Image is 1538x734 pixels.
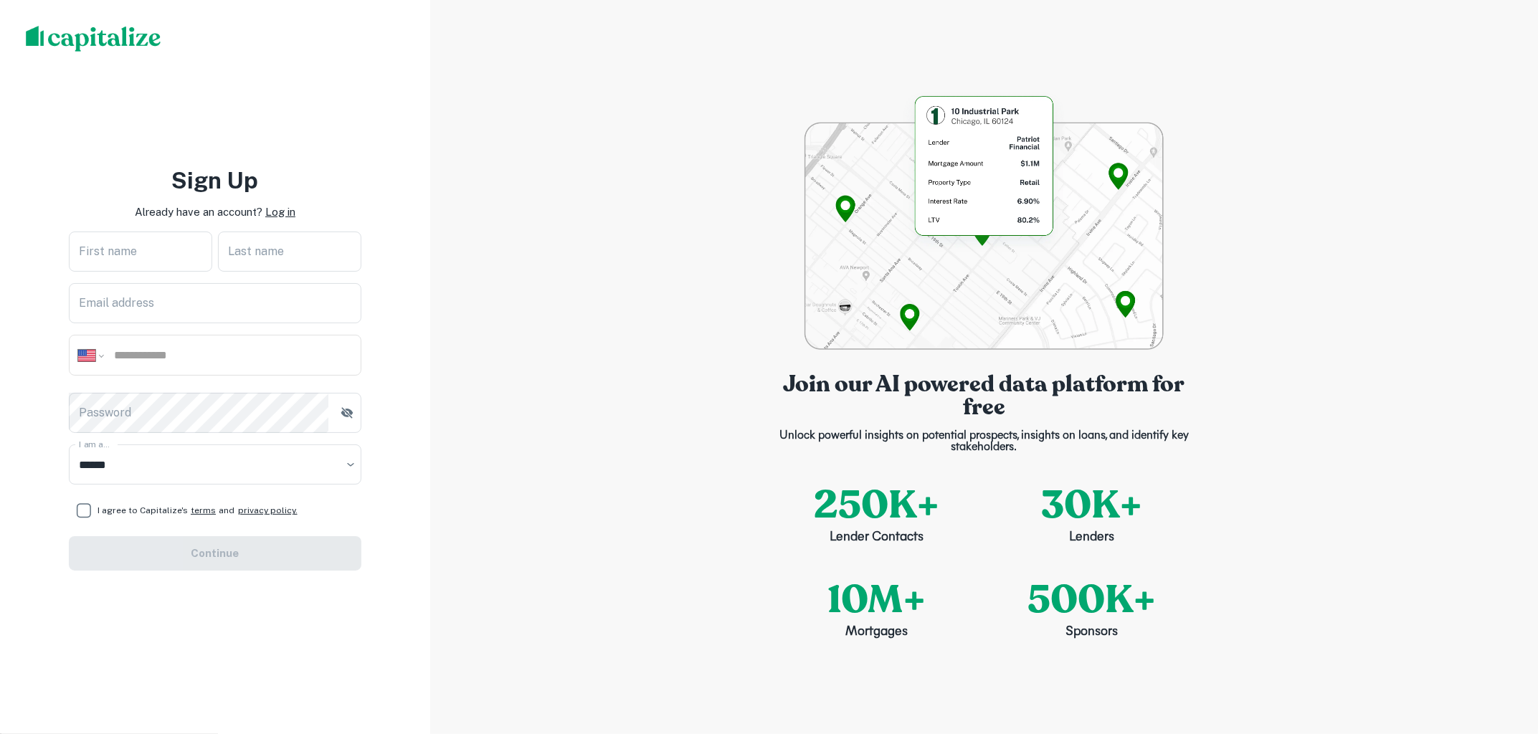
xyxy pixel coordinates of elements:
[172,163,259,198] h3: Sign Up
[237,505,298,515] a: privacy policy.
[830,528,924,548] p: Lender Contacts
[265,204,295,221] p: Log in
[1027,571,1156,629] p: 500K+
[845,623,908,642] p: Mortgages
[814,476,939,534] p: 250K+
[804,92,1164,350] img: login-bg
[135,204,262,221] p: Already have an account?
[769,430,1200,453] p: Unlock powerful insights on potential prospects, insights on loans, and identify key stakeholders.
[26,26,161,52] img: capitalize-logo.png
[1466,573,1538,642] iframe: Chat Widget
[1069,528,1114,548] p: Lenders
[827,571,926,629] p: 10M+
[98,504,298,517] span: I agree to Capitalize's and
[79,438,109,450] label: I am a...
[1041,476,1142,534] p: 30K+
[1065,623,1118,642] p: Sponsors
[188,505,219,515] a: terms
[769,373,1200,419] p: Join our AI powered data platform for free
